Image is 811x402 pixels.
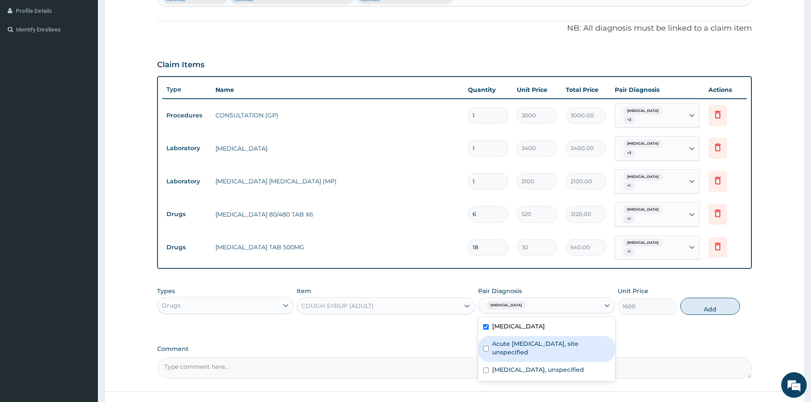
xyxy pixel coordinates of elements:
[492,365,584,374] label: [MEDICAL_DATA], unspecified
[464,81,513,98] th: Quantity
[211,206,464,223] td: [MEDICAL_DATA] 80/480 TAB X6
[704,81,747,98] th: Actions
[486,301,526,310] span: [MEDICAL_DATA]
[162,82,211,97] th: Type
[301,302,374,310] div: COUGH SYRUP (ADULT)
[16,43,34,64] img: d_794563401_company_1708531726252_794563401
[211,81,464,98] th: Name
[513,81,562,98] th: Unit Price
[478,287,522,295] label: Pair Diagnosis
[623,116,636,124] span: + 2
[211,173,464,190] td: [MEDICAL_DATA] [MEDICAL_DATA] (MP)
[618,287,648,295] label: Unit Price
[157,345,752,353] label: Comment
[623,215,635,223] span: + 1
[157,60,204,70] h3: Claim Items
[623,173,663,181] span: [MEDICAL_DATA]
[492,339,610,356] label: Acute [MEDICAL_DATA], site unspecified
[623,239,663,247] span: [MEDICAL_DATA]
[162,239,211,255] td: Drugs
[49,107,117,193] span: We're online!
[623,140,663,148] span: [MEDICAL_DATA]
[162,174,211,189] td: Laboratory
[162,108,211,123] td: Procedures
[162,140,211,156] td: Laboratory
[211,140,464,157] td: [MEDICAL_DATA]
[623,182,635,190] span: + 1
[623,248,635,256] span: + 1
[562,81,610,98] th: Total Price
[610,81,704,98] th: Pair Diagnosis
[623,149,636,157] span: + 2
[297,287,311,295] label: Item
[162,301,181,310] div: Drugs
[211,107,464,124] td: CONSULTATION (GP)
[492,322,545,331] label: [MEDICAL_DATA]
[623,107,663,115] span: [MEDICAL_DATA]
[211,239,464,256] td: [MEDICAL_DATA] TAB 500MG
[157,23,752,34] p: NB: All diagnosis must be linked to a claim item
[44,48,143,59] div: Chat with us now
[4,232,162,262] textarea: Type your message and hit 'Enter'
[623,205,663,214] span: [MEDICAL_DATA]
[162,206,211,222] td: Drugs
[140,4,160,25] div: Minimize live chat window
[680,298,740,315] button: Add
[157,288,175,295] label: Types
